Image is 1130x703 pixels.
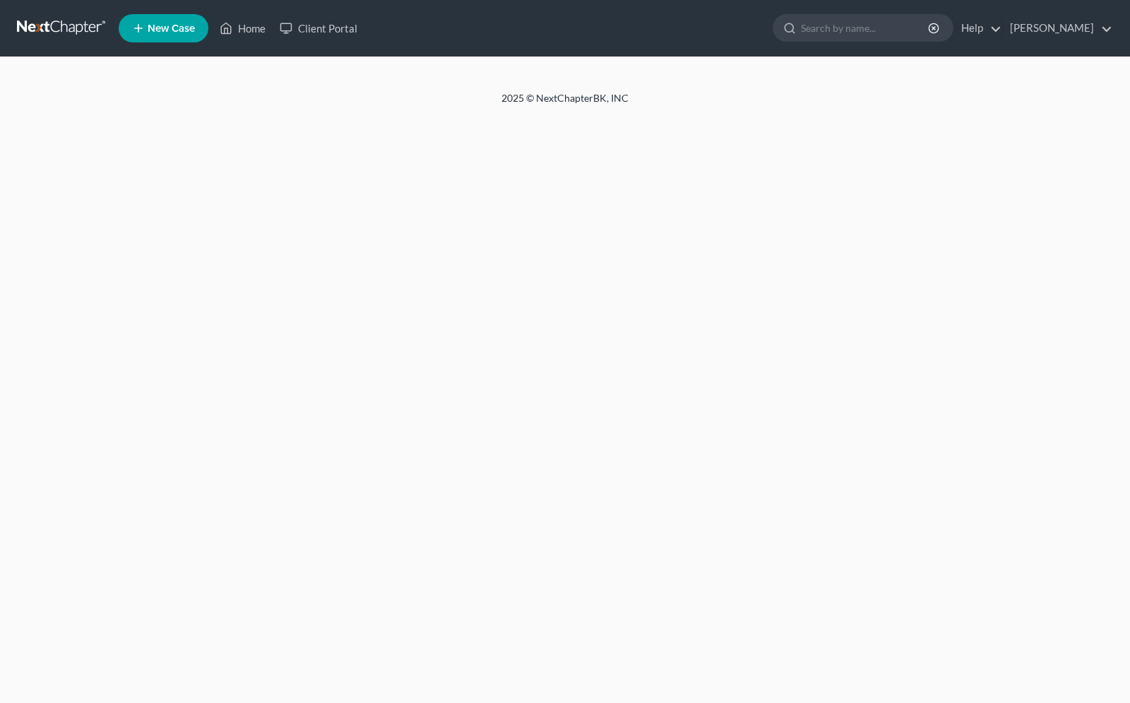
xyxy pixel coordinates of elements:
a: Home [213,16,273,41]
div: 2025 © NextChapterBK, INC [162,91,968,117]
a: [PERSON_NAME] [1003,16,1112,41]
span: New Case [148,23,195,34]
a: Help [954,16,1001,41]
input: Search by name... [801,15,930,41]
a: Client Portal [273,16,364,41]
